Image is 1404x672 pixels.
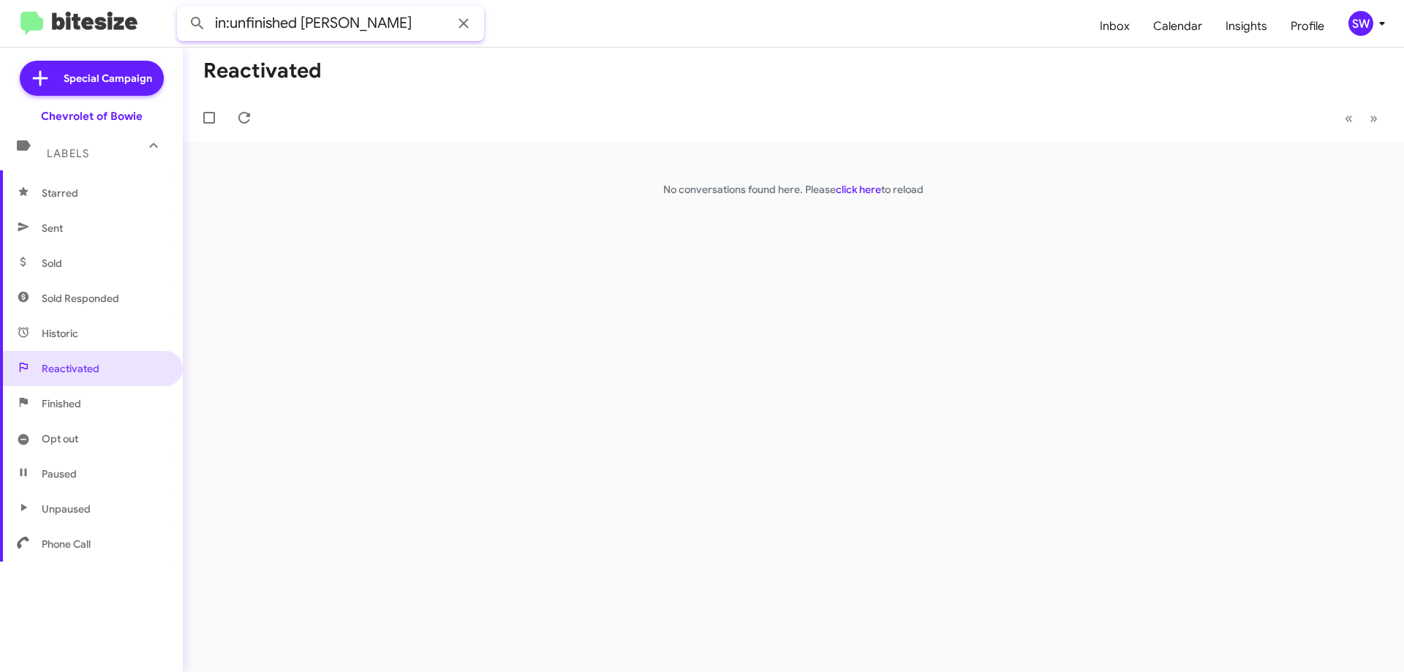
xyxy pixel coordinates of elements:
[1348,11,1373,36] div: SW
[1345,109,1353,127] span: «
[42,186,78,200] span: Starred
[42,361,99,376] span: Reactivated
[203,59,322,83] h1: Reactivated
[1337,103,1386,133] nav: Page navigation example
[20,61,164,96] a: Special Campaign
[836,183,881,196] a: click here
[47,147,89,160] span: Labels
[42,502,91,516] span: Unpaused
[42,326,78,341] span: Historic
[41,109,143,124] div: Chevrolet of Bowie
[42,537,91,551] span: Phone Call
[1141,5,1214,48] a: Calendar
[42,221,63,235] span: Sent
[1088,5,1141,48] a: Inbox
[1370,109,1378,127] span: »
[1336,103,1362,133] button: Previous
[42,396,81,411] span: Finished
[42,291,119,306] span: Sold Responded
[1336,11,1388,36] button: SW
[1214,5,1279,48] a: Insights
[183,182,1404,197] p: No conversations found here. Please to reload
[42,256,62,271] span: Sold
[42,467,77,481] span: Paused
[177,6,484,41] input: Search
[64,71,152,86] span: Special Campaign
[1361,103,1386,133] button: Next
[1279,5,1336,48] a: Profile
[42,431,78,446] span: Opt out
